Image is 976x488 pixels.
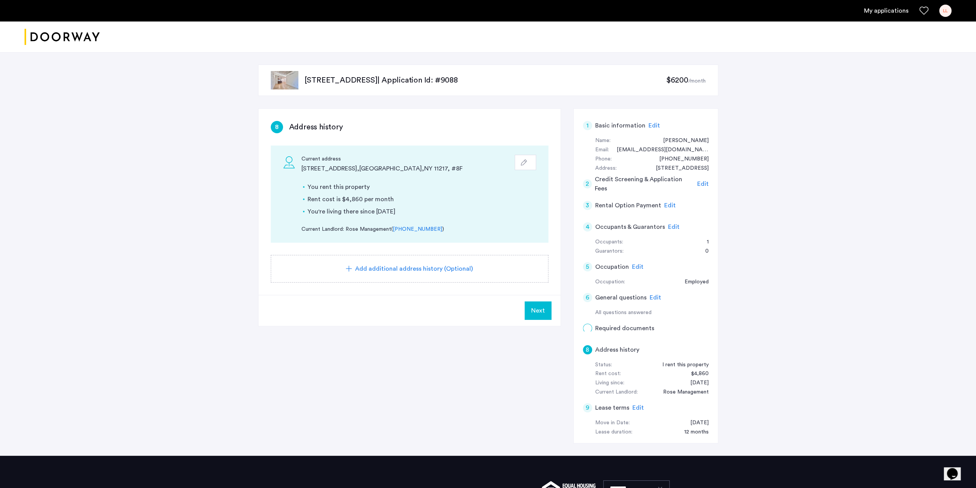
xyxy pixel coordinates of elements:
span: Edit [668,224,680,230]
a: My application [864,6,909,15]
div: 6 [583,293,592,302]
div: Occupation: [595,278,625,287]
div: LL [939,5,951,17]
div: 2 [583,179,592,189]
li: You rent this property [308,182,536,192]
div: 12 months [676,428,709,437]
div: 9 [583,403,592,412]
div: 11/01/2025 [683,419,709,428]
div: Status: [595,361,612,370]
span: Add additional address history (Optional) [355,264,473,273]
sub: /month [688,78,706,84]
div: [STREET_ADDRESS] , [GEOGRAPHIC_DATA] , NY 11217 , # 8F [301,164,513,173]
h5: Occupation [595,262,629,271]
div: laurensloanzon@gmail.com [609,146,709,155]
span: Next [531,306,545,315]
h5: General questions [595,293,647,302]
div: I rent this property [655,361,709,370]
div: 3 [583,201,592,210]
div: Rose Management [655,388,709,397]
img: apartment [271,71,298,89]
div: Current Landlord: Rose Management ( ) [301,225,536,233]
div: 4 [583,222,592,232]
div: 5 [583,262,592,271]
iframe: chat widget [944,457,968,480]
h5: Credit Screening & Application Fees [595,175,694,193]
h5: Basic information [595,121,645,130]
div: Name: [595,136,611,146]
span: Edit [664,202,676,208]
h5: Address history [595,345,639,354]
div: 1 [699,238,709,247]
div: Lauren Loanzon [655,136,709,146]
div: Address: [595,164,617,173]
span: Edit [632,264,644,270]
h5: Lease terms [595,403,629,412]
button: button [515,155,536,170]
h5: Occupants & Guarantors [595,222,665,232]
span: Edit [648,122,660,129]
div: Guarantors: [595,247,624,256]
p: [STREET_ADDRESS] | Application Id: #9088 [304,75,666,86]
div: $4,860 [683,369,709,379]
button: Next [525,301,551,320]
span: Edit [650,294,661,301]
div: Rent cost: [595,369,621,379]
div: All questions answered [595,308,709,318]
div: Occupants: [595,238,623,247]
a: Favorites [919,6,928,15]
h3: Address history [289,122,343,132]
span: Edit [697,181,709,187]
div: Move in Date: [595,419,630,428]
div: Phone: [595,155,612,164]
div: 8 [271,121,283,133]
div: +19259988367 [652,155,709,164]
div: Email: [595,146,609,155]
div: 1 [583,121,592,130]
h5: Required documents [595,324,654,333]
div: Lease duration: [595,428,632,437]
div: Employed [677,278,709,287]
div: 505 State Street, #8F [648,164,709,173]
li: You're living there since [DATE] [308,207,536,216]
div: 0 [698,247,709,256]
a: Cazamio logo [25,23,100,51]
div: 05/06/2024 [683,379,709,388]
h5: Rental Option Payment [595,201,661,210]
div: Current address [301,155,513,164]
div: Living since: [595,379,624,388]
span: $6200 [666,76,688,84]
li: Rent cost is $4,860 per month [308,195,536,204]
span: Edit [632,405,644,411]
div: Current Landlord: [595,388,638,397]
img: logo [25,23,100,51]
div: 8 [583,345,592,354]
a: [PHONE_NUMBER] [393,225,442,233]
